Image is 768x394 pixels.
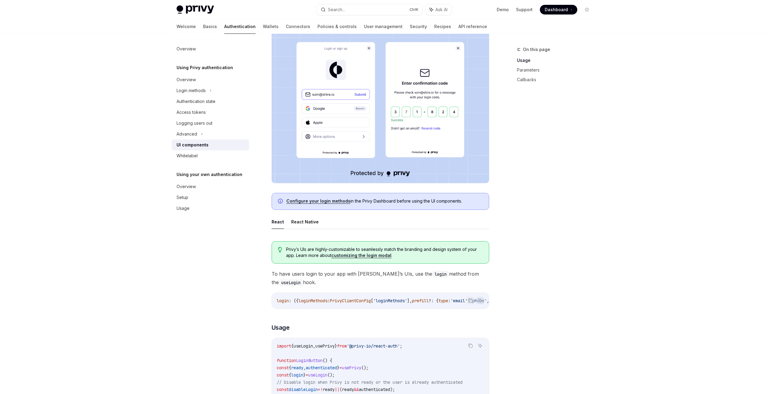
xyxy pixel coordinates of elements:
[458,19,487,34] a: API reference
[177,130,197,138] div: Advanced
[272,28,489,183] img: images/Onboard.png
[308,372,327,378] span: useLogin
[330,298,371,303] span: PrivyClientConfig
[339,365,342,370] span: =
[331,253,391,258] a: customizing the login modal
[172,181,249,192] a: Overview
[172,118,249,129] a: Logging users out
[224,19,256,34] a: Authentication
[289,372,291,378] span: {
[313,343,315,349] span: ,
[277,387,289,392] span: const
[335,343,337,349] span: }
[277,380,463,385] span: // Disable login when Privy is not ready or the user is already authenticated
[409,7,419,12] span: Ctrl K
[279,279,303,286] code: useLogin
[277,365,289,370] span: const
[337,365,339,370] span: }
[177,45,196,53] div: Overview
[327,372,335,378] span: ();
[289,298,298,303] span: : ({
[177,183,196,190] div: Overview
[291,343,294,349] span: {
[289,365,291,370] span: {
[410,19,427,34] a: Security
[277,298,289,303] span: login
[540,5,577,14] a: Dashboard
[337,343,347,349] span: from
[291,372,303,378] span: login
[354,387,359,392] span: &&
[315,343,335,349] span: usePrivy
[294,343,313,349] span: useLogin
[177,171,242,178] h5: Using your own authentication
[177,5,214,14] img: light logo
[172,43,249,54] a: Overview
[371,298,373,303] span: [
[177,141,209,149] div: UI components
[318,387,320,392] span: =
[203,19,217,34] a: Basics
[277,372,289,378] span: const
[177,152,198,159] div: Whitelabel
[438,298,448,303] span: type
[487,298,489,303] span: ,
[272,323,290,332] span: Usage
[306,365,337,370] span: authenticated
[172,203,249,214] a: Usage
[306,372,308,378] span: =
[517,75,597,85] a: Callbacks
[359,387,390,392] span: authenticated
[291,215,319,229] button: React Native
[451,298,467,303] span: 'email'
[317,4,422,15] button: Search...CtrlK
[277,343,291,349] span: import
[497,7,509,13] a: Demo
[286,198,350,204] a: Configure your login methods
[432,271,449,277] code: login
[286,246,483,258] span: Privy’s UIs are highly-customizable to seamlessly match the branding and design system of your ap...
[390,387,395,392] span: );
[172,139,249,150] a: UI components
[328,6,345,13] div: Search...
[277,358,296,363] span: function
[291,365,303,370] span: ready
[289,387,318,392] span: disableLogin
[177,76,196,83] div: Overview
[327,298,330,303] span: :
[172,107,249,118] a: Access tokens
[516,7,533,13] a: Support
[172,150,249,161] a: Whitelabel
[517,65,597,75] a: Parameters
[342,365,361,370] span: usePrivy
[429,298,438,303] span: ?: {
[172,74,249,85] a: Overview
[177,19,196,34] a: Welcome
[278,247,282,252] svg: Tip
[177,87,206,94] div: Login methods
[177,109,206,116] div: Access tokens
[476,342,484,350] button: Ask AI
[303,365,306,370] span: ,
[317,19,357,34] a: Policies & controls
[407,298,412,303] span: ],
[517,56,597,65] a: Usage
[172,192,249,203] a: Setup
[373,298,407,303] span: 'loginMethods'
[177,64,233,71] h5: Using Privy authentication
[296,358,323,363] span: LoginButton
[523,46,550,53] span: On this page
[177,205,190,212] div: Usage
[320,387,323,392] span: !
[335,387,339,392] span: ||
[467,342,474,350] button: Copy the contents from the code block
[272,215,284,229] button: React
[364,19,403,34] a: User management
[347,343,400,349] span: '@privy-io/react-auth'
[303,372,306,378] span: }
[412,298,429,303] span: prefill
[286,198,483,204] span: in the Privy Dashboard before using the UI components.
[435,7,448,13] span: Ask AI
[400,343,402,349] span: ;
[476,296,484,304] button: Ask AI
